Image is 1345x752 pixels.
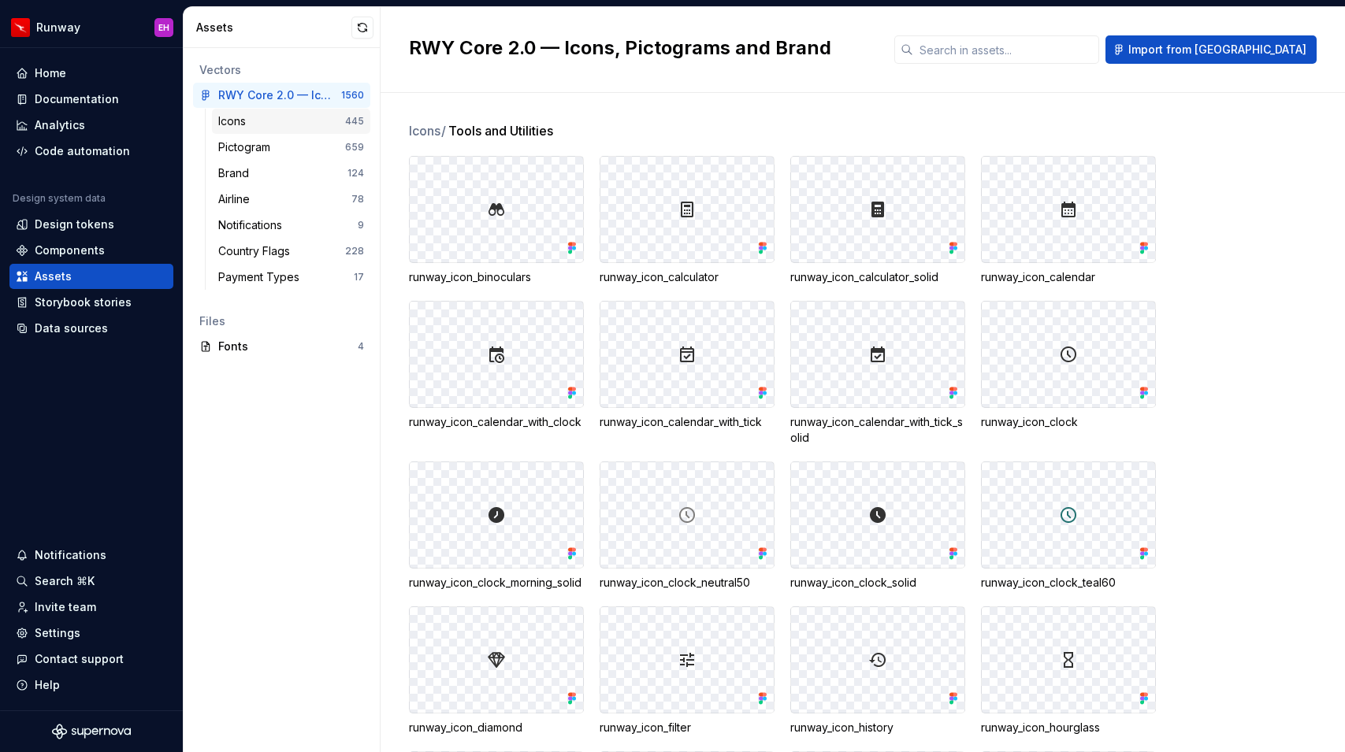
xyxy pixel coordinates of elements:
[218,217,288,233] div: Notifications
[1105,35,1317,64] button: Import from [GEOGRAPHIC_DATA]
[790,414,965,446] div: runway_icon_calendar_with_tick_solid
[600,414,775,430] div: runway_icon_calendar_with_tick
[409,35,875,61] h2: RWY Core 2.0 — Icons, Pictograms and Brand
[36,20,80,35] div: Runway
[9,595,173,620] a: Invite team
[600,720,775,735] div: runway_icon_filter
[35,65,66,81] div: Home
[345,115,364,128] div: 445
[218,87,336,103] div: RWY Core 2.0 — Icons, Pictograms and Brand
[790,575,965,591] div: runway_icon_clock_solid
[345,141,364,154] div: 659
[11,18,30,37] img: 6b187050-a3ed-48aa-8485-808e17fcee26.png
[9,139,173,164] a: Code automation
[600,575,775,591] div: runway_icon_clock_neutral50
[600,269,775,285] div: runway_icon_calculator
[913,35,1099,64] input: Search in assets...
[35,117,85,133] div: Analytics
[441,123,446,139] span: /
[52,724,131,739] svg: Supernova Logo
[35,243,105,258] div: Components
[345,245,364,257] div: 228
[212,135,370,160] a: Pictogram659
[347,167,364,180] div: 124
[9,543,173,568] button: Notifications
[790,720,965,735] div: runway_icon_history
[3,10,180,44] button: RunwayEH
[9,316,173,341] a: Data sources
[35,295,132,310] div: Storybook stories
[409,575,584,591] div: runway_icon_clock_morning_solid
[9,238,173,263] a: Components
[13,192,106,205] div: Design system data
[354,271,364,283] div: 17
[218,165,255,181] div: Brand
[212,109,370,134] a: Icons445
[790,269,965,285] div: runway_icon_calculator_solid
[981,575,1156,591] div: runway_icon_clock_teal60
[981,720,1156,735] div: runway_icon_hourglass
[409,414,584,430] div: runway_icon_calendar_with_clock
[35,143,130,159] div: Code automation
[358,340,364,353] div: 4
[9,264,173,289] a: Assets
[35,217,114,232] div: Design tokens
[199,313,364,329] div: Files
[981,414,1156,430] div: runway_icon_clock
[218,269,306,285] div: Payment Types
[9,290,173,315] a: Storybook stories
[218,139,277,155] div: Pictogram
[1128,42,1306,57] span: Import from [GEOGRAPHIC_DATA]
[35,599,96,615] div: Invite team
[35,573,95,589] div: Search ⌘K
[158,21,169,34] div: EH
[9,87,173,112] a: Documentation
[35,269,72,284] div: Assets
[448,121,553,140] span: Tools and Utilities
[9,212,173,237] a: Design tokens
[193,83,370,108] a: RWY Core 2.0 — Icons, Pictograms and Brand1560
[9,61,173,86] a: Home
[409,269,584,285] div: runway_icon_binoculars
[9,569,173,594] button: Search ⌘K
[9,646,173,672] button: Contact support
[35,320,108,336] div: Data sources
[218,243,296,259] div: Country Flags
[212,161,370,186] a: Brand124
[212,265,370,290] a: Payment Types17
[9,672,173,698] button: Help
[212,239,370,264] a: Country Flags228
[218,339,358,354] div: Fonts
[193,334,370,359] a: Fonts4
[212,187,370,212] a: Airline78
[212,213,370,238] a: Notifications9
[358,219,364,232] div: 9
[341,89,364,102] div: 1560
[351,193,364,206] div: 78
[981,269,1156,285] div: runway_icon_calendar
[9,113,173,138] a: Analytics
[218,113,252,129] div: Icons
[35,625,80,641] div: Settings
[35,547,106,563] div: Notifications
[196,20,351,35] div: Assets
[409,121,447,140] span: Icons
[199,62,364,78] div: Vectors
[218,191,256,207] div: Airline
[409,720,584,735] div: runway_icon_diamond
[9,620,173,646] a: Settings
[35,91,119,107] div: Documentation
[35,677,60,693] div: Help
[35,651,124,667] div: Contact support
